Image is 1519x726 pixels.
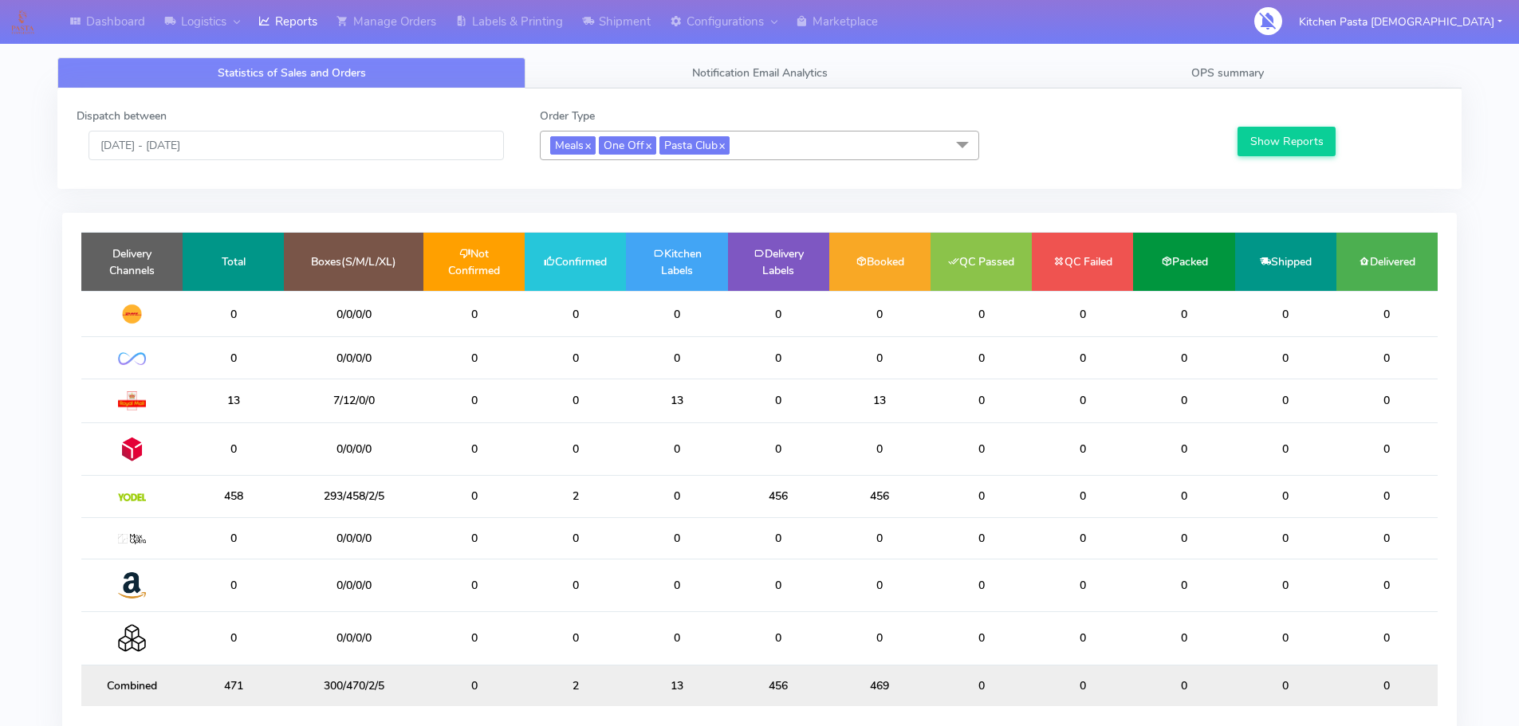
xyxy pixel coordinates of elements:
td: QC Passed [931,233,1032,291]
span: OPS summary [1191,65,1264,80]
td: 2 [525,476,626,517]
td: 0 [525,337,626,379]
td: 0 [525,517,626,559]
img: Collection [118,624,146,652]
td: 0/0/0/0 [284,422,423,475]
td: 0/0/0/0 [284,337,423,379]
td: 2 [525,665,626,706]
td: 0 [626,476,727,517]
td: 0 [1336,612,1438,665]
td: 0 [1336,559,1438,611]
td: 0 [1235,665,1336,706]
td: 0 [931,476,1032,517]
td: 0 [1032,337,1133,379]
td: 0 [1336,379,1438,422]
td: 0 [1133,422,1234,475]
td: 0 [1336,337,1438,379]
td: 0 [626,612,727,665]
td: 0 [626,559,727,611]
td: 0/0/0/0 [284,517,423,559]
td: 300/470/2/5 [284,665,423,706]
td: 0 [1235,422,1336,475]
td: 0 [1032,379,1133,422]
td: 0 [1336,422,1438,475]
td: 0 [829,517,931,559]
td: 0 [1336,517,1438,559]
td: 13 [829,379,931,422]
td: 0 [183,517,284,559]
td: 0 [931,379,1032,422]
td: 0 [1133,665,1234,706]
ul: Tabs [57,57,1462,88]
button: Show Reports [1238,127,1336,156]
span: Pasta Club [659,136,730,155]
td: 0 [626,422,727,475]
td: 0 [1336,291,1438,337]
img: Yodel [118,493,146,501]
img: Royal Mail [118,391,146,410]
td: 0 [829,422,931,475]
td: Delivered [1336,233,1438,291]
a: x [644,136,651,153]
td: Delivery Channels [81,233,183,291]
td: 0 [525,422,626,475]
td: Boxes(S/M/L/XL) [284,233,423,291]
td: 0 [829,291,931,337]
td: 0 [1235,337,1336,379]
td: 456 [829,476,931,517]
td: 0 [183,337,284,379]
span: Notification Email Analytics [692,65,828,80]
td: 0 [1235,291,1336,337]
td: 0 [1133,379,1234,422]
td: 0 [1336,665,1438,706]
td: 0 [183,612,284,665]
td: 469 [829,665,931,706]
td: 0/0/0/0 [284,612,423,665]
td: 0 [183,559,284,611]
img: DHL [118,304,146,324]
img: DPD [118,435,146,463]
td: 0 [931,559,1032,611]
td: Confirmed [525,233,626,291]
td: 0 [829,337,931,379]
td: 0 [931,291,1032,337]
td: 0 [1133,612,1234,665]
td: 0 [1032,422,1133,475]
td: 0 [1032,291,1133,337]
td: 13 [183,379,284,422]
td: 0 [183,291,284,337]
td: 0/0/0/0 [284,291,423,337]
td: 0 [423,476,525,517]
td: 0 [931,665,1032,706]
img: Amazon [118,571,146,599]
a: x [584,136,591,153]
td: 0 [1133,337,1234,379]
td: 0 [728,337,829,379]
td: 13 [626,665,727,706]
label: Order Type [540,108,595,124]
td: 0 [1235,559,1336,611]
td: 0 [626,517,727,559]
td: 0 [423,665,525,706]
td: 0 [423,337,525,379]
td: 0 [1032,612,1133,665]
td: 0 [626,291,727,337]
td: 0 [728,559,829,611]
td: Booked [829,233,931,291]
td: 456 [728,476,829,517]
td: 0 [626,337,727,379]
td: Packed [1133,233,1234,291]
td: Combined [81,665,183,706]
td: 0 [728,422,829,475]
td: 0 [1133,291,1234,337]
td: 0 [829,559,931,611]
button: Kitchen Pasta [DEMOGRAPHIC_DATA] [1287,6,1514,38]
td: 471 [183,665,284,706]
img: MaxOptra [118,534,146,545]
td: 0 [1133,559,1234,611]
td: 0 [1235,517,1336,559]
td: 0 [525,612,626,665]
td: 458 [183,476,284,517]
td: 0 [931,337,1032,379]
td: 0 [423,379,525,422]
